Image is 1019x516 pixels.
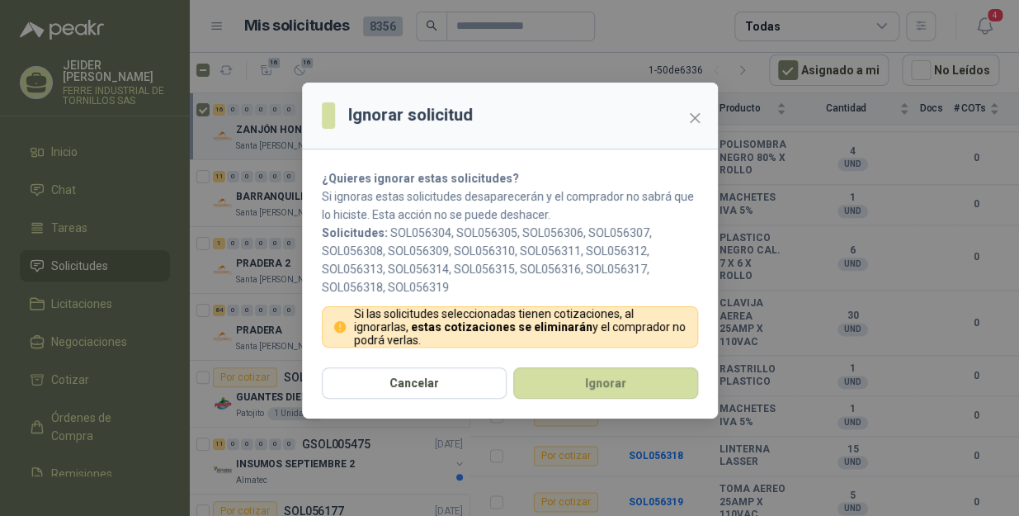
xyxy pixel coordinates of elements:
[688,111,701,125] span: close
[513,367,698,399] button: Ignorar
[322,172,519,185] strong: ¿Quieres ignorar estas solicitudes?
[682,105,708,131] button: Close
[322,367,507,399] button: Cancelar
[410,320,592,334] strong: estas cotizaciones se eliminarán
[348,102,473,128] h3: Ignorar solicitud
[353,307,687,347] p: Si las solicitudes seleccionadas tienen cotizaciones, al ignorarlas, y el comprador no podrá verlas.
[322,224,698,296] p: SOL056304, SOL056305, SOL056306, SOL056307, SOL056308, SOL056309, SOL056310, SOL056311, SOL056312...
[322,187,698,224] p: Si ignoras estas solicitudes desaparecerán y el comprador no sabrá que lo hiciste. Esta acción no...
[322,226,388,239] b: Solicitudes:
